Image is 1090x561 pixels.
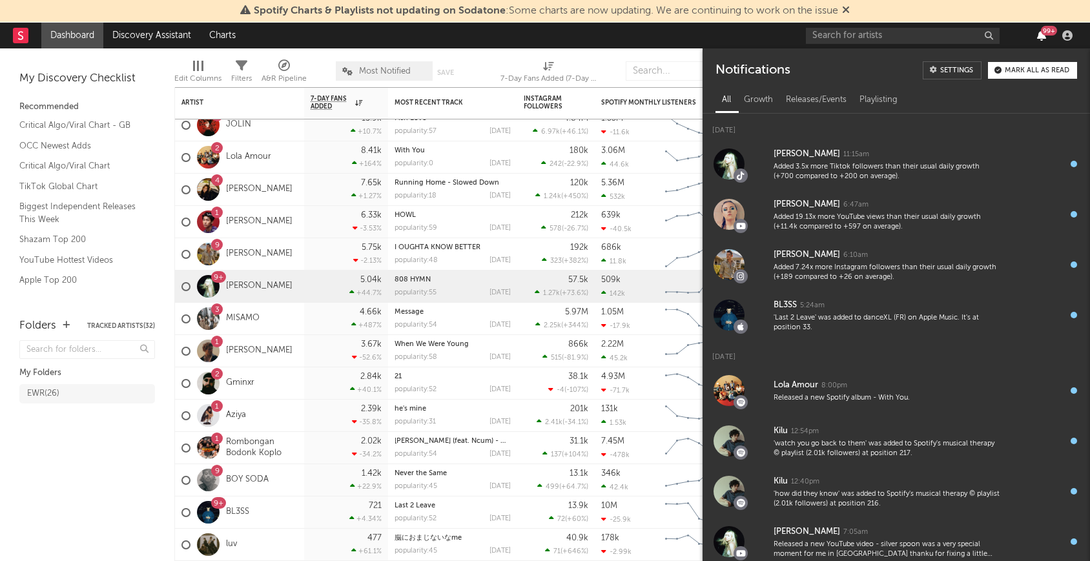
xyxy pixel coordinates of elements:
div: popularity: 45 [395,483,437,490]
div: Lola Amour [774,378,818,393]
a: Apple Top 200 [19,273,142,287]
div: Released a new Spotify album - With You. [774,393,1001,403]
div: 1.53k [601,418,626,427]
div: [DATE] [489,321,511,329]
span: +104 % [564,451,586,458]
span: +646 % [562,548,586,555]
button: Mark all as read [988,62,1077,79]
svg: Chart title [659,529,717,561]
span: -34.1 % [564,419,586,426]
span: Dismiss [842,6,850,16]
div: [DATE] [703,114,1090,139]
a: Message [395,309,424,316]
div: [PERSON_NAME] [774,197,840,212]
div: 8:00pm [821,381,847,391]
div: ( ) [535,321,588,329]
div: popularity: 57 [395,128,437,135]
div: 1.05M [601,308,624,316]
div: [DATE] [489,418,511,425]
div: 5.97M [565,308,588,316]
div: -17.9k [601,321,630,330]
a: BOY SODA [226,474,269,485]
div: -40.5k [601,225,632,233]
div: 639k [601,211,621,219]
div: popularity: 48 [395,257,438,264]
div: popularity: 18 [395,192,437,199]
div: Last 2 Leave [395,502,511,509]
div: [DATE] [489,547,511,555]
div: 42.4k [601,483,628,491]
a: Rombongan Bodonk Koplo [226,437,298,459]
div: [DATE] [489,451,511,458]
div: ( ) [548,385,588,394]
div: 57.5k [568,276,588,284]
div: +164 % [352,159,382,168]
div: -52.6 % [352,353,382,362]
a: Spotify Track Velocity Chart [19,294,142,308]
div: 40.9k [566,534,588,542]
span: 72 [557,516,565,523]
div: [PERSON_NAME] [774,524,840,540]
span: 2.41k [545,419,562,426]
div: 12:54pm [791,427,819,436]
svg: Chart title [659,367,717,400]
a: [PERSON_NAME] [226,216,293,227]
a: Charts [200,23,245,48]
a: [PERSON_NAME]11:15amAdded 3.5x more Tiktok followers than their usual daily growth (+700 compared... [703,139,1090,189]
div: 2.84k [360,372,382,381]
a: BL3SS [226,507,249,518]
div: My Discovery Checklist [19,71,155,87]
div: 'how did they know' was added to Spotify's musical therapy © playlist (2.01k followers) at positi... [774,489,1001,509]
span: 242 [550,161,562,168]
div: I OUGHTA KNOW BETTER [395,244,511,251]
div: 142k [601,289,625,298]
span: +46.1 % [562,128,586,136]
div: 5:24am [800,301,825,311]
span: 515 [551,354,562,362]
div: 2.39k [361,405,382,413]
span: -107 % [566,387,586,394]
svg: Chart title [659,174,717,206]
div: With You [395,147,511,154]
a: Dashboard [41,23,103,48]
a: Critical Algo/Viral Chart - GB [19,118,142,132]
div: 3.67k [361,340,382,349]
div: Edit Columns [174,71,221,87]
div: Instagram Followers [524,95,569,110]
input: Search... [626,61,723,81]
div: Kilu [774,423,788,439]
div: Most Recent Track [395,99,491,107]
a: Lola Amour [226,152,271,163]
a: [PERSON_NAME] (feat. Ncum) - Maman Fvndy Remix [395,438,571,445]
div: [DATE] [489,386,511,393]
div: ( ) [541,224,588,232]
span: -4 [557,387,564,394]
div: ( ) [549,515,588,523]
div: 'watch you go back to them' was added to Spotify's musical therapy © playlist (2.01k followers) a... [774,439,1001,459]
div: popularity: 55 [395,289,437,296]
div: A&R Pipeline [262,71,307,87]
span: +64.7 % [561,484,586,491]
div: 6:10am [843,250,868,260]
svg: Chart title [659,496,717,529]
svg: Chart title [659,464,717,496]
div: [PERSON_NAME] [774,147,840,162]
span: +450 % [563,193,586,200]
div: popularity: 52 [395,515,437,522]
div: 5.36M [601,179,624,187]
div: 721 [369,502,382,510]
span: -26.7 % [564,225,586,232]
div: 866k [568,340,588,349]
div: 2.02k [361,437,382,445]
div: Released a new YouTube video - silver spoon was a very special moment for me in [GEOGRAPHIC_DATA]... [774,540,1001,560]
div: 346k [601,469,621,478]
div: he's mine [395,405,511,413]
div: Spotify Monthly Listeners [601,99,698,107]
div: -34.2 % [352,450,382,458]
div: 21 [395,373,511,380]
div: 8.41k [361,147,382,155]
div: Recommended [19,99,155,115]
div: 4.66k [360,308,382,316]
div: 7.65k [361,179,382,187]
a: [PERSON_NAME] [226,249,293,260]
